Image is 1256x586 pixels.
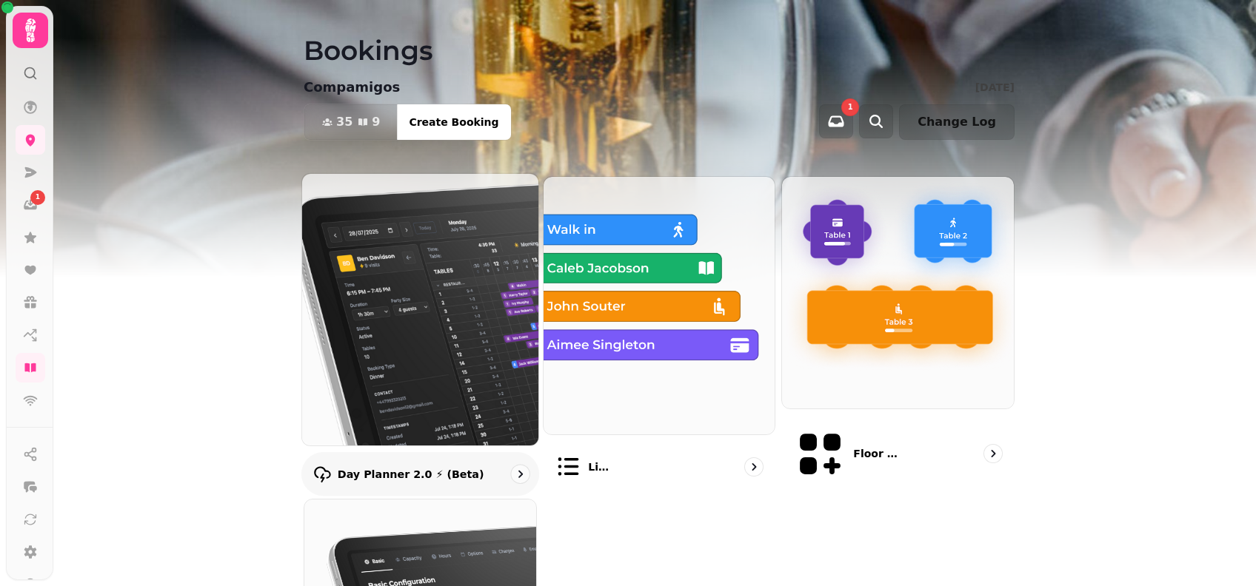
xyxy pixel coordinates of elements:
a: 1 [16,190,45,220]
a: List viewList view [543,176,776,493]
svg: go to [512,466,527,481]
img: Floor Plans (beta) [782,177,1014,408]
button: Create Booking [397,104,510,140]
span: 1 [36,192,40,203]
p: Compamigos [304,77,400,98]
a: Day Planner 2.0 ⚡ (Beta)Day Planner 2.0 ⚡ (Beta) [301,173,539,496]
span: 1 [848,104,853,111]
button: Change Log [899,104,1015,140]
img: List view [544,177,775,434]
svg: go to [746,459,761,474]
span: Create Booking [409,117,498,127]
img: Day Planner 2.0 ⚡ (Beta) [290,160,550,459]
p: [DATE] [975,80,1015,95]
p: Day Planner 2.0 ⚡ (Beta) [338,466,484,481]
svg: go to [986,446,1001,461]
p: List view [588,459,613,474]
button: 359 [304,104,398,140]
span: Change Log [918,116,996,128]
span: 35 [336,116,353,128]
a: Floor Plans (beta)Floor Plans (beta) [781,176,1015,493]
span: 9 [372,116,380,128]
p: Floor Plans (beta) [853,446,904,461]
